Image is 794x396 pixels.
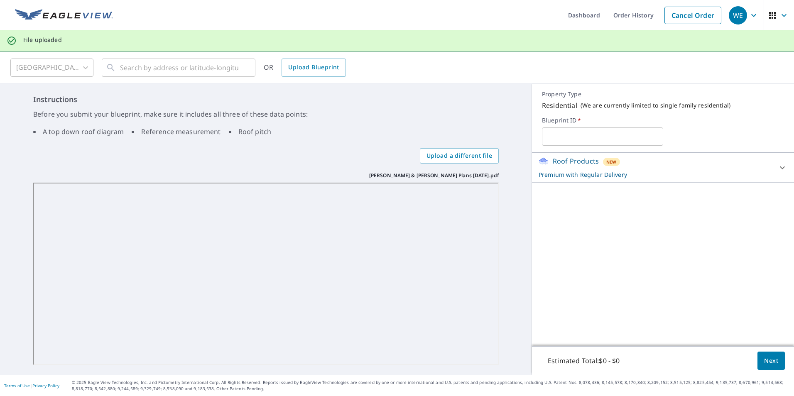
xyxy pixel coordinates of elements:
label: Upload a different file [420,148,499,164]
a: Terms of Use [4,383,30,389]
span: Upload Blueprint [288,62,339,73]
li: Roof pitch [229,127,272,137]
div: Roof ProductsNewPremium with Regular Delivery [539,156,787,179]
span: Upload a different file [426,151,492,161]
a: Cancel Order [664,7,721,24]
p: © 2025 Eagle View Technologies, Inc. and Pictometry International Corp. All Rights Reserved. Repo... [72,379,790,392]
button: Next [757,352,785,370]
h6: Instructions [33,94,499,105]
span: Next [764,356,778,366]
li: Reference measurement [132,127,221,137]
p: Residential [542,100,577,110]
p: Before you submit your blueprint, make sure it includes all three of these data points: [33,109,499,119]
div: WE [729,6,747,24]
label: Blueprint ID [542,117,784,124]
a: Upload Blueprint [282,59,346,77]
li: A top down roof diagram [33,127,124,137]
p: | [4,383,59,388]
p: File uploaded [23,36,62,44]
p: Premium with Regular Delivery [539,170,772,179]
div: OR [264,59,346,77]
p: Roof Products [553,156,599,166]
p: [PERSON_NAME] & [PERSON_NAME] Plans [DATE].pdf [369,172,499,179]
img: EV Logo [15,9,113,22]
p: ( We are currently limited to single family residential ) [581,102,730,109]
iframe: Ryan & Krissy Botzong Plans 9.25.25.pdf [33,183,499,365]
div: [GEOGRAPHIC_DATA] [10,56,93,79]
input: Search by address or latitude-longitude [120,56,238,79]
p: Estimated Total: $0 - $0 [541,352,626,370]
span: New [606,159,617,165]
p: Property Type [542,90,784,98]
a: Privacy Policy [32,383,59,389]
